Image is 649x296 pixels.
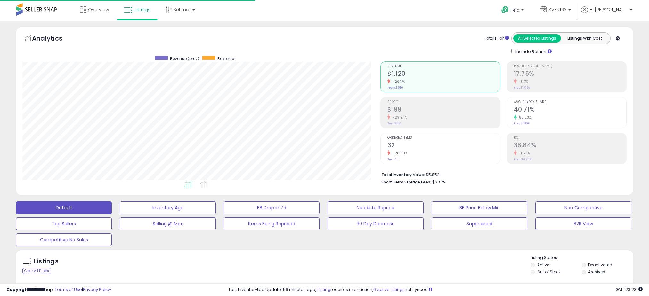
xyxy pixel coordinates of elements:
[32,34,75,44] h5: Analytics
[6,286,30,292] strong: Copyright
[549,6,566,13] span: KVENTRY
[537,269,561,275] label: Out of Stock
[484,35,509,42] div: Totals For
[588,262,612,268] label: Deactivated
[561,34,608,43] button: Listings With Cost
[120,201,215,214] button: Inventory Age
[120,217,215,230] button: Selling @ Max
[16,201,112,214] button: Default
[328,201,423,214] button: Needs to Reprice
[34,257,59,266] h5: Listings
[381,172,425,177] b: Total Inventory Value:
[513,34,561,43] button: All Selected Listings
[387,121,401,125] small: Prev: $284
[387,65,500,68] span: Revenue
[387,86,403,90] small: Prev: $1,580
[537,262,549,268] label: Active
[328,217,423,230] button: 30 Day Decrease
[387,157,398,161] small: Prev: 45
[514,106,626,114] h2: 40.71%
[387,136,500,140] span: Ordered Items
[229,287,643,293] div: Last InventoryLab Update: 59 minutes ago, requires user action, not synced.
[373,286,405,292] a: 6 active listings
[535,201,631,214] button: Non Competitive
[514,86,530,90] small: Prev: 17.96%
[16,233,112,246] button: Competitive No Sales
[511,7,519,13] span: Help
[387,142,500,150] h2: 32
[134,6,150,13] span: Listings
[88,6,109,13] span: Overview
[381,179,431,185] b: Short Term Storage Fees:
[387,100,500,104] span: Profit
[514,136,626,140] span: ROI
[6,287,111,293] div: seller snap | |
[432,179,446,185] span: $23.79
[535,217,631,230] button: B2B View
[517,151,530,156] small: -1.50%
[496,1,530,21] a: Help
[381,170,622,178] li: $5,852
[514,65,626,68] span: Profit [PERSON_NAME]
[514,142,626,150] h2: 38.84%
[22,268,51,274] div: Clear All Filters
[224,201,320,214] button: BB Drop in 7d
[16,217,112,230] button: Top Sellers
[581,6,632,21] a: Hi [PERSON_NAME]
[390,115,407,120] small: -29.94%
[531,255,633,261] p: Listing States:
[589,6,628,13] span: Hi [PERSON_NAME]
[615,286,643,292] span: 2025-08-15 23:23 GMT
[588,269,605,275] label: Archived
[507,48,559,55] div: Include Returns
[224,217,320,230] button: Items Being Repriced
[390,151,408,156] small: -28.89%
[501,6,509,14] i: Get Help
[514,70,626,79] h2: 17.75%
[432,201,527,214] button: BB Price Below Min
[514,121,530,125] small: Prev: 21.86%
[514,100,626,104] span: Avg. Buybox Share
[514,157,531,161] small: Prev: 39.43%
[390,79,405,84] small: -29.11%
[517,79,528,84] small: -1.17%
[170,56,199,61] span: Revenue (prev)
[316,286,330,292] a: 1 listing
[387,70,500,79] h2: $1,120
[217,56,234,61] span: Revenue
[432,217,527,230] button: Suppressed
[387,106,500,114] h2: $199
[517,115,531,120] small: 86.23%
